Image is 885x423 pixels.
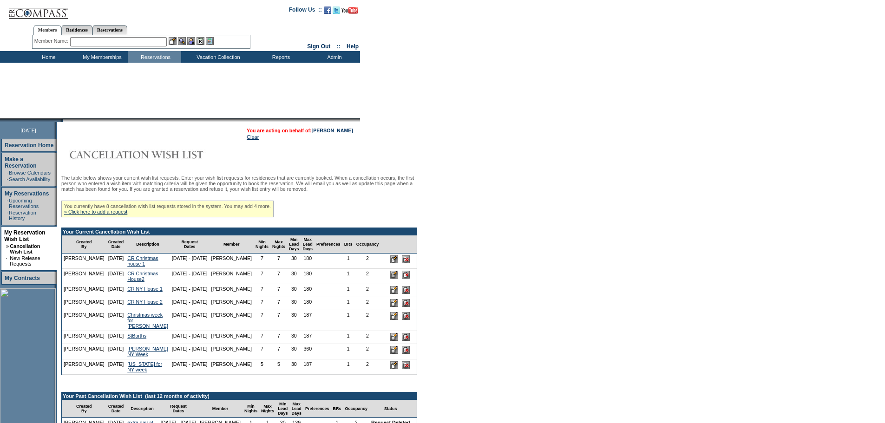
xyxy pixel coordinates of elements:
td: 7 [270,344,287,359]
td: 7 [270,297,287,310]
td: 2 [354,359,381,375]
td: Status [369,400,412,418]
img: blank.gif [63,118,64,122]
b: » [6,243,9,249]
nobr: [DATE] - [DATE] [172,346,208,351]
td: Max Lead Days [289,400,303,418]
td: Max Nights [259,400,276,418]
a: Become our fan on Facebook [324,9,331,15]
img: Cancellation Wish List [61,145,247,164]
nobr: [DATE] - [DATE] [172,361,208,367]
td: 2 [354,344,381,359]
td: Request Dates [170,235,210,254]
td: Min Nights [243,400,259,418]
a: CR NY House 2 [127,299,163,305]
td: 30 [287,254,301,269]
nobr: [DATE] - [DATE] [172,333,208,338]
td: [PERSON_NAME] [62,269,106,284]
td: 187 [301,359,315,375]
nobr: [DATE] - [DATE] [172,286,208,292]
a: CR Christmas House2 [127,271,158,282]
td: 7 [254,344,270,359]
a: Search Availability [9,176,50,182]
a: My Reservation Wish List [4,229,46,242]
img: promoShadowLeftCorner.gif [59,118,63,122]
input: Edit this Request [390,286,398,294]
td: 30 [287,310,301,331]
img: b_edit.gif [169,37,177,45]
td: [DATE] [106,344,126,359]
td: 7 [270,310,287,331]
td: [PERSON_NAME] [209,284,254,297]
td: 2 [354,269,381,284]
td: Occupancy [354,235,381,254]
td: [DATE] [106,359,126,375]
td: [PERSON_NAME] [209,359,254,375]
td: Your Current Cancellation Wish List [62,228,417,235]
td: 7 [254,297,270,310]
a: Cancellation Wish List [10,243,40,254]
td: 1 [342,269,354,284]
td: [PERSON_NAME] [62,254,106,269]
td: 30 [287,269,301,284]
td: 180 [301,254,315,269]
td: 2 [354,310,381,331]
td: · [6,255,9,267]
input: Edit this Request [390,271,398,279]
td: 7 [254,284,270,297]
a: Browse Calendars [9,170,51,176]
td: [PERSON_NAME] [209,331,254,344]
a: Follow us on Twitter [333,9,340,15]
td: Reservations [128,51,181,63]
input: Delete this Request [402,299,410,307]
a: [PERSON_NAME] [312,128,353,133]
td: 7 [254,254,270,269]
img: Impersonate [187,37,195,45]
td: 30 [287,359,301,375]
span: :: [337,43,341,50]
a: CR Christmas house 1 [127,255,158,267]
td: Description [125,400,158,418]
td: 180 [301,269,315,284]
a: My Contracts [5,275,40,281]
td: Max Lead Days [301,235,315,254]
td: My Memberships [74,51,128,63]
input: Delete this Request [402,255,410,263]
img: Subscribe to our YouTube Channel [341,7,358,14]
a: Reservation History [9,210,36,221]
a: Make a Reservation [5,156,37,169]
a: Residences [61,25,92,35]
span: [DATE] [20,128,36,133]
input: Edit this Request [390,312,398,320]
td: Admin [307,51,360,63]
a: » Click here to add a request [64,209,127,215]
td: 1 [342,297,354,310]
td: 360 [301,344,315,359]
td: 2 [354,254,381,269]
td: Min Lead Days [276,400,290,418]
a: Upcoming Reservations [9,198,39,209]
td: Created By [62,235,106,254]
a: Reservation Home [5,142,53,149]
td: [DATE] [106,297,126,310]
a: New Release Requests [10,255,40,267]
input: Edit this Request [390,255,398,263]
td: [PERSON_NAME] [209,297,254,310]
td: · [7,198,8,209]
td: 1 [342,359,354,375]
td: [PERSON_NAME] [62,284,106,297]
td: 7 [254,269,270,284]
td: [PERSON_NAME] [209,254,254,269]
nobr: [DATE] - [DATE] [172,312,208,318]
td: [DATE] [106,310,126,331]
td: · [7,170,8,176]
td: Vacation Collection [181,51,253,63]
td: · [7,176,8,182]
td: Min Nights [254,235,270,254]
td: [PERSON_NAME] [209,269,254,284]
td: Follow Us :: [289,6,322,17]
a: [US_STATE] for NY week [127,361,162,372]
td: Member [209,235,254,254]
div: Member Name: [34,37,70,45]
td: 30 [287,297,301,310]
